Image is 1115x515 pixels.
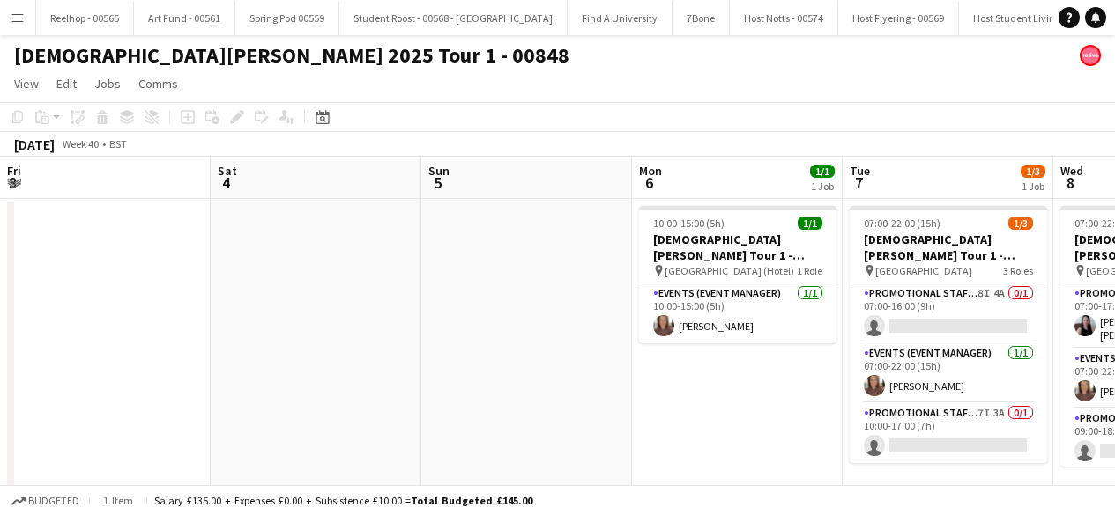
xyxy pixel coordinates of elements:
span: Total Budgeted £145.00 [411,494,532,507]
span: Comms [138,76,178,92]
button: Host Student Living 00547 [959,1,1104,35]
h3: [DEMOGRAPHIC_DATA][PERSON_NAME] Tour 1 - 00848 - Travel Day [639,232,836,263]
span: Fri [7,163,21,179]
div: [DATE] [14,136,55,153]
span: 3 Roles [1003,264,1033,277]
span: 1 item [97,494,139,507]
span: Sat [218,163,237,179]
app-card-role: Promotional Staffing (Brand Ambassadors)7I3A0/110:00-17:00 (7h) [850,403,1047,463]
span: 6 [636,173,662,193]
span: 7 [847,173,870,193]
app-card-role: Events (Event Manager)1/110:00-15:00 (5h)[PERSON_NAME] [639,283,836,343]
span: Mon [639,163,662,179]
a: Jobs [87,72,128,95]
span: 8 [1058,173,1083,193]
app-job-card: 07:00-22:00 (15h)1/3[DEMOGRAPHIC_DATA][PERSON_NAME] Tour 1 - 00848 - [GEOGRAPHIC_DATA] [GEOGRAPHI... [850,206,1047,463]
h1: [DEMOGRAPHIC_DATA][PERSON_NAME] 2025 Tour 1 - 00848 [14,42,569,69]
a: View [7,72,46,95]
span: 5 [426,173,450,193]
button: Student Roost - 00568 - [GEOGRAPHIC_DATA] [339,1,568,35]
button: Host Flyering - 00569 [838,1,959,35]
span: 1/3 [1021,165,1045,178]
app-card-role: Promotional Staffing (Brand Ambassadors)8I4A0/107:00-16:00 (9h) [850,283,1047,343]
span: Tue [850,163,870,179]
button: Find A University [568,1,673,35]
span: 1/1 [798,217,822,230]
span: 1 Role [797,264,822,277]
button: Spring Pod 00559 [235,1,339,35]
button: Art Fund - 00561 [134,1,235,35]
div: Salary £135.00 + Expenses £0.00 + Subsistence £10.00 = [154,494,532,507]
span: 1/1 [810,165,835,178]
span: Wed [1060,163,1083,179]
span: View [14,76,39,92]
span: 07:00-22:00 (15h) [864,217,940,230]
span: Edit [56,76,77,92]
a: Edit [49,72,84,95]
app-job-card: 10:00-15:00 (5h)1/1[DEMOGRAPHIC_DATA][PERSON_NAME] Tour 1 - 00848 - Travel Day [GEOGRAPHIC_DATA] ... [639,206,836,343]
span: Budgeted [28,495,79,507]
button: Host Notts - 00574 [730,1,838,35]
button: Reelhop - 00565 [36,1,134,35]
button: 7Bone [673,1,730,35]
span: 4 [215,173,237,193]
button: Budgeted [9,491,82,511]
span: [GEOGRAPHIC_DATA] (Hotel) [665,264,794,277]
span: Sun [428,163,450,179]
a: Comms [131,72,185,95]
span: [GEOGRAPHIC_DATA] [875,264,972,277]
span: Week 40 [58,137,102,151]
app-card-role: Events (Event Manager)1/107:00-22:00 (15h)[PERSON_NAME] [850,343,1047,403]
span: 3 [4,173,21,193]
div: 1 Job [811,180,834,193]
span: 1/3 [1008,217,1033,230]
h3: [DEMOGRAPHIC_DATA][PERSON_NAME] Tour 1 - 00848 - [GEOGRAPHIC_DATA] [850,232,1047,263]
app-user-avatar: native Staffing [1080,45,1101,66]
div: BST [109,137,127,151]
span: Jobs [94,76,121,92]
div: 1 Job [1022,180,1044,193]
span: 10:00-15:00 (5h) [653,217,725,230]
